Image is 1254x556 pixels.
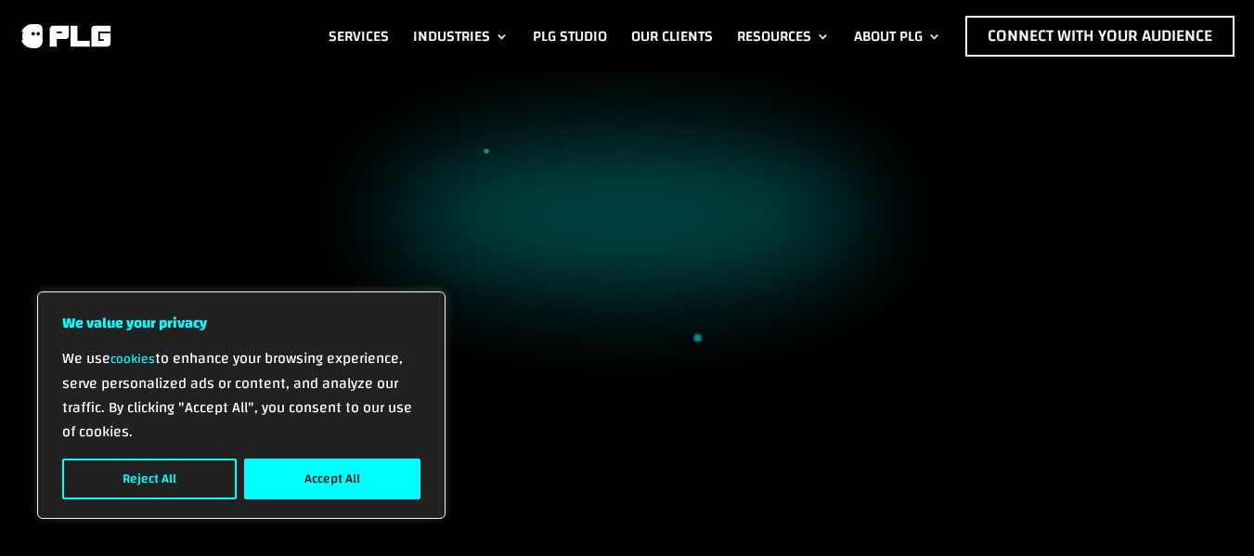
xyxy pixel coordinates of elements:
button: Reject All [62,459,237,499]
a: Services [329,16,389,57]
a: PLG Studio [533,16,607,57]
a: Resources [737,16,830,57]
button: Accept All [244,459,420,499]
a: Industries [413,16,509,57]
a: Our Clients [631,16,713,57]
a: Connect with Your Audience [965,16,1235,57]
p: We use to enhance your browsing experience, serve personalized ads or content, and analyze our tr... [62,346,420,444]
p: We value your privacy [62,311,420,335]
a: cookies [110,347,155,371]
div: We value your privacy [37,291,446,519]
a: About PLG [854,16,941,57]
